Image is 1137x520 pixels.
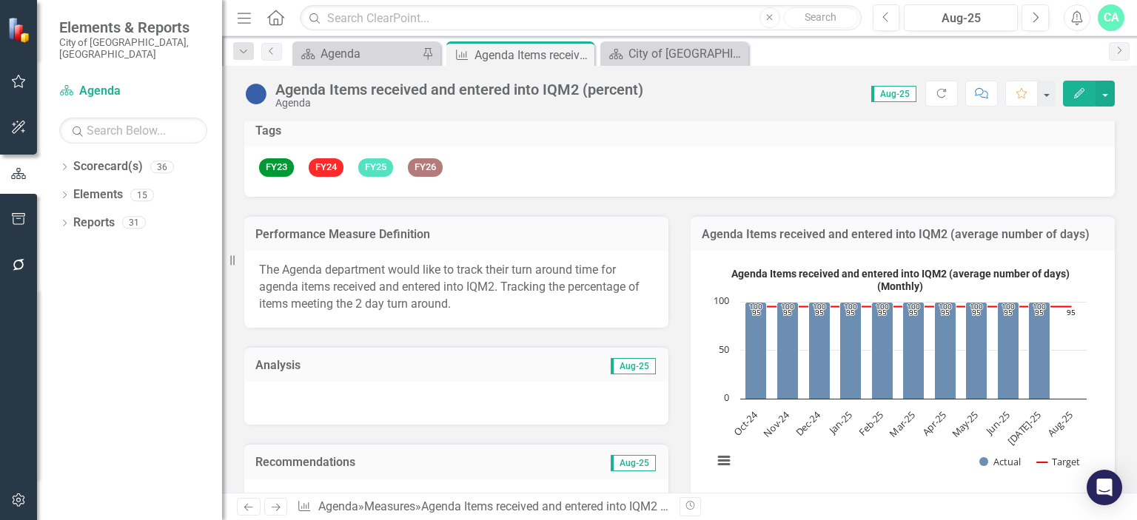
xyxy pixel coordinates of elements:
text: 100 [781,301,794,311]
a: Reports [73,215,115,232]
a: Agenda [296,44,418,63]
text: Aug-25 [1044,408,1076,439]
path: May-25, 100. Actual. [966,303,987,399]
text: 100 [970,301,983,311]
text: 95 [1004,307,1013,317]
text: Agenda Items received and entered into IQM2 (average number of days) (Monthly) [731,268,1070,292]
text: 100 [714,294,729,307]
path: Mar-25, 100. Actual. [903,303,925,399]
h3: Tags [255,124,1104,138]
div: Agenda Items received and entered into IQM2 (percent) [421,499,707,513]
span: FY24 [309,158,343,177]
path: Feb-25, 100. Actual. [872,303,893,399]
text: 95 [972,307,981,317]
text: 95 [941,307,950,317]
path: Apr-25, 100. Actual. [935,303,956,399]
div: 15 [130,189,154,201]
button: Show Actual [979,455,1021,468]
text: 100 [813,301,826,311]
path: Dec-24, 100. Actual. [809,303,831,399]
button: Search [784,7,858,28]
button: Show Target [1037,455,1080,468]
div: City of [GEOGRAPHIC_DATA] [628,44,745,63]
text: [DATE]-25 [1004,408,1044,448]
a: Agenda [318,499,358,513]
text: 0 [724,391,729,404]
span: Search [805,11,836,23]
h3: Agenda Items received and entered into IQM2 (average number of days) [702,228,1104,241]
path: Jul-25, 100. Actual. [1029,303,1050,399]
g: Actual, series 1 of 2. Bar series with 11 bars. [745,302,1072,399]
div: Aug-25 [909,10,1013,27]
h3: Performance Measure Definition [255,228,657,241]
img: No Information [244,82,268,106]
div: Agenda Items received and entered into IQM2 (average number of days) (Monthly). Highcharts intera... [705,262,1100,484]
span: Aug-25 [871,86,916,102]
path: Jun-25, 100. Actual. [998,303,1019,399]
text: Dec-24 [793,408,824,439]
text: 95 [752,307,761,317]
div: 36 [150,161,174,173]
text: 95 [909,307,918,317]
div: Agenda [321,44,418,63]
div: Open Intercom Messenger [1087,470,1122,505]
text: Mar-25 [886,408,917,439]
path: Nov-24, 100. Actual. [777,303,799,399]
a: Measures [364,499,415,513]
button: Aug-25 [904,4,1018,31]
text: 100 [876,301,889,311]
text: 50 [719,342,729,356]
text: May-25 [949,408,981,440]
span: FY25 [358,158,393,177]
text: 100 [1033,301,1046,311]
path: Jan-25, 100. Actual. [840,303,862,399]
svg: Interactive chart [705,262,1094,484]
div: » » [297,499,668,516]
div: 31 [122,217,146,229]
text: Jan-25 [825,408,855,438]
img: ClearPoint Strategy [7,17,33,43]
text: 100 [1002,301,1015,311]
p: The Agenda department would like to track their turn around time for agenda items received and en... [259,262,654,313]
span: Aug-25 [611,455,656,471]
h3: Recommendations [255,456,529,469]
text: 95 [846,307,855,317]
path: Oct-24, 100. Actual. [745,303,767,399]
a: Elements [73,186,123,203]
text: Jun-25 [982,408,1012,438]
a: City of [GEOGRAPHIC_DATA] [604,44,745,63]
text: 95 [815,307,824,317]
button: CA [1098,4,1124,31]
button: View chart menu, Agenda Items received and entered into IQM2 (average number of days) (Monthly) [714,450,734,471]
span: Aug-25 [611,358,656,374]
span: Elements & Reports [59,18,207,36]
text: 95 [783,307,792,317]
h3: Analysis [255,359,453,372]
div: Agenda Items received and entered into IQM2 (percent) [275,81,643,98]
a: Agenda [59,83,207,100]
text: Apr-25 [919,408,949,438]
text: Feb-25 [856,408,886,439]
text: 95 [878,307,887,317]
div: Agenda [275,98,643,109]
text: 100 [749,301,762,311]
input: Search ClearPoint... [300,5,861,31]
span: FY23 [259,158,294,177]
text: 100 [844,301,857,311]
div: Agenda Items received and entered into IQM2 (percent) [474,46,591,64]
input: Search Below... [59,118,207,143]
text: 100 [939,301,952,311]
text: Nov-24 [760,408,792,440]
text: Oct-24 [731,408,761,439]
a: Scorecard(s) [73,158,143,175]
small: City of [GEOGRAPHIC_DATA], [GEOGRAPHIC_DATA] [59,36,207,61]
text: 100 [907,301,920,311]
text: 95 [1067,307,1076,317]
text: 95 [1035,307,1044,317]
span: FY26 [408,158,443,177]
